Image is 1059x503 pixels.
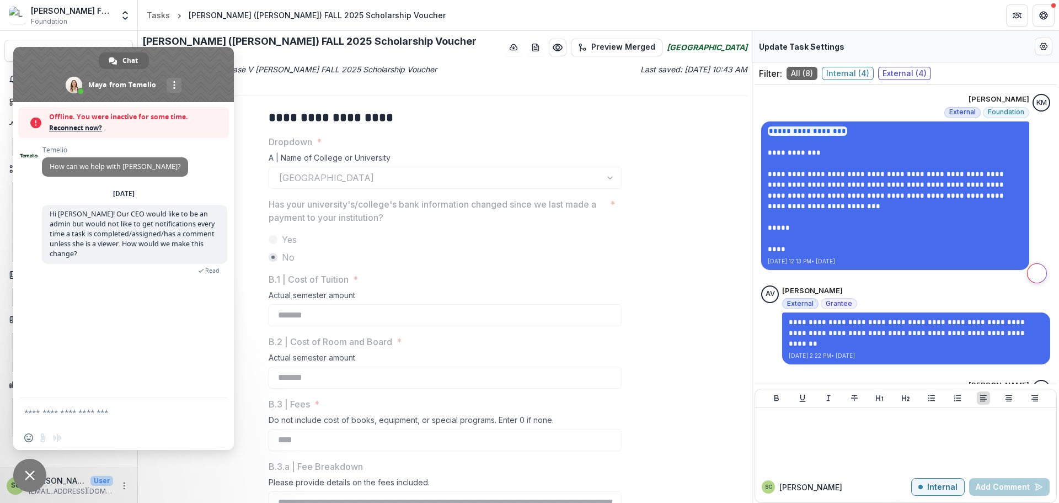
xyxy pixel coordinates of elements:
p: Last saved: [DATE] 10:43 AM [447,63,748,75]
span: All ( 8 ) [787,67,817,80]
div: [PERSON_NAME] ([PERSON_NAME]) FALL 2025 Scholarship Voucher [189,9,446,21]
span: Temelio [42,146,188,154]
div: Actual semester amount [269,290,622,304]
p: B.3.a | Fee Breakdown [269,460,363,473]
div: Tasks [147,9,170,21]
p: B.1 | Cost of Tuition [269,273,349,286]
div: Close chat [13,459,46,492]
div: Actual semester amount [269,353,622,367]
div: [PERSON_NAME] Fund for the Blind [31,5,113,17]
p: [PERSON_NAME] [29,475,86,486]
button: Heading 2 [899,391,912,405]
button: Align Center [1002,391,1015,405]
div: Kate Morris [1036,99,1047,107]
p: [PERSON_NAME] [969,380,1029,391]
button: Edit Form Settings [1035,38,1052,55]
p: Has your university's/college's bank information changed since we last made a payment to your ins... [269,198,606,224]
button: Preview 83c37c3e-1e46-4317-9b4f-5612b259a315.pdf [549,39,566,56]
button: Underline [796,391,809,405]
nav: breadcrumb [142,7,450,23]
button: Search... [4,40,133,62]
button: Partners [1006,4,1028,27]
div: Sandra Ching [765,484,772,490]
h2: [PERSON_NAME] ([PERSON_NAME]) FALL 2025 Scholarship Voucher [142,35,500,59]
span: Hi [PERSON_NAME]! Our CEO would like to be an admin but would not like to get notifications every... [50,209,215,258]
button: download-button [505,39,522,56]
p: [PERSON_NAME] [969,94,1029,105]
button: Open entity switcher [117,4,133,27]
p: Update Task Settings [759,41,844,52]
span: Insert an emoji [24,433,33,442]
span: Offline. You were inactive for some time. [49,112,223,123]
button: Ordered List [951,391,964,405]
button: Open Data & Reporting [4,376,133,394]
p: Filter: [759,67,782,80]
span: Chat [122,52,138,69]
div: More channels [167,78,181,93]
p: B.2 | Cost of Room and Board [269,335,392,348]
button: Bullet List [925,391,938,405]
button: Bold [770,391,783,405]
p: [DATE] 12:13 PM • [DATE] [768,257,1023,266]
button: Add Comment [969,478,1050,496]
button: Internal [911,478,965,496]
div: Please provide details on the fees included. [269,478,622,491]
span: Internal ( 4 ) [822,67,874,80]
a: Tasks [142,7,174,23]
img: Lavelle Fund for the Blind [9,7,26,24]
button: Italicize [822,391,835,405]
i: [GEOGRAPHIC_DATA] [667,41,747,53]
button: Open Contacts [4,311,133,329]
a: Dashboard [4,93,133,111]
span: External [949,108,976,116]
button: Align Left [977,391,990,405]
span: Foundation [988,108,1024,116]
span: Search... [27,45,92,56]
div: Chat [99,52,149,69]
span: Grantee [826,300,852,308]
div: Amanda Voskinarian [766,290,775,298]
textarea: Compose your message... [24,407,199,417]
p: [PERSON_NAME] [779,481,842,493]
p: Due Date: [DATE] [142,80,747,91]
span: Foundation [31,17,67,27]
span: Yes [282,233,297,246]
span: External ( 4 ) [878,67,931,80]
span: External [787,300,814,308]
div: [DATE] [113,190,135,197]
button: download-word-button [527,39,544,56]
p: [DATE] 2:22 PM • [DATE] [789,352,1044,360]
button: Open Workflows [4,160,133,178]
button: Open Documents [4,266,133,284]
p: [PERSON_NAME] [782,285,843,296]
div: A | Name of College or University [269,153,622,167]
button: Get Help [1033,4,1055,27]
p: Dropdown [269,135,312,149]
div: Ctrl + K [97,45,124,57]
button: Align Right [1028,391,1041,405]
button: Heading 1 [873,391,886,405]
button: Strike [848,391,861,405]
span: Reconnect now? [49,123,223,134]
span: No [282,251,295,264]
div: Sandra Ching [11,482,20,489]
p: User [90,476,113,486]
p: B.3 | Fees [269,398,310,411]
button: Preview Merged [571,39,662,56]
p: [GEOGRAPHIC_DATA] Phase V [PERSON_NAME] FALL 2025 Scholarship Voucher [142,63,443,75]
p: Internal [927,483,958,492]
button: More [117,479,131,493]
button: Notifications27 [4,71,133,88]
p: [EMAIL_ADDRESS][DOMAIN_NAME] [29,486,113,496]
div: Do not include cost of books, equipment, or special programs. Enter 0 if none. [269,415,622,429]
span: Read [205,267,220,274]
button: Open Activity [4,115,133,133]
span: How can we help with [PERSON_NAME]? [50,162,180,171]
